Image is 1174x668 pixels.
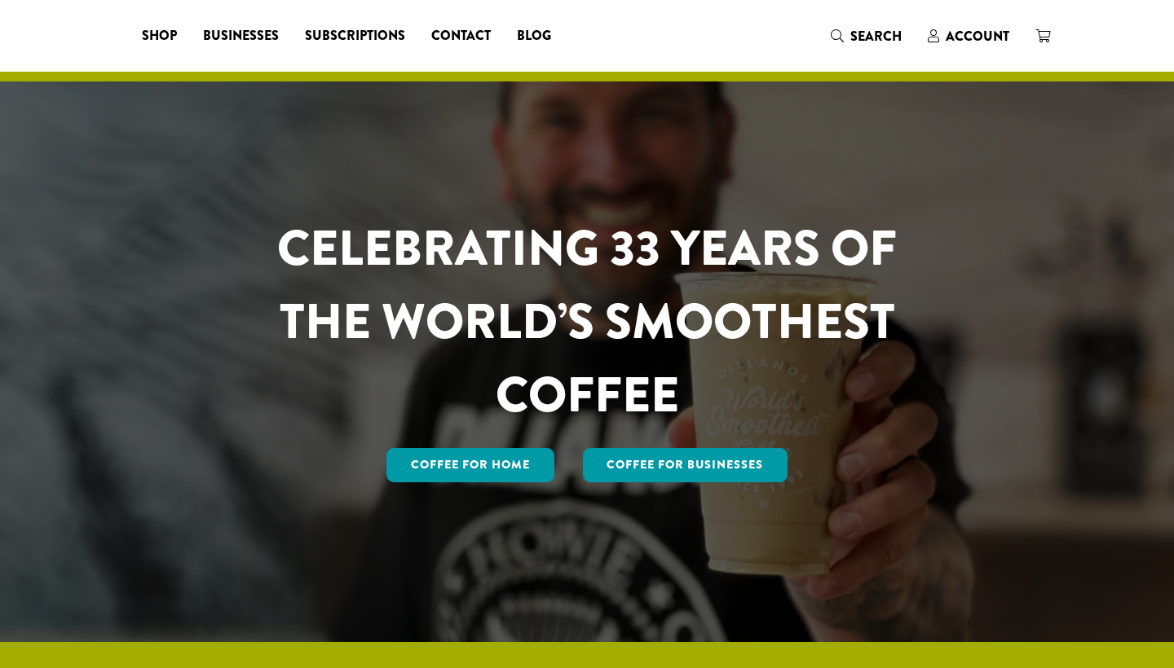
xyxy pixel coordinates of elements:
span: Businesses [203,26,279,46]
span: Contact [431,26,491,46]
span: Subscriptions [305,26,405,46]
span: Search [850,27,902,46]
a: Coffee for Home [386,448,554,482]
span: Shop [142,26,177,46]
a: Shop [129,23,190,49]
a: Search [818,23,915,50]
a: Coffee For Businesses [583,448,788,482]
span: Blog [517,26,551,46]
span: Account [946,27,1009,46]
h1: CELEBRATING 33 YEARS OF THE WORLD’S SMOOTHEST COFFEE [229,212,945,432]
